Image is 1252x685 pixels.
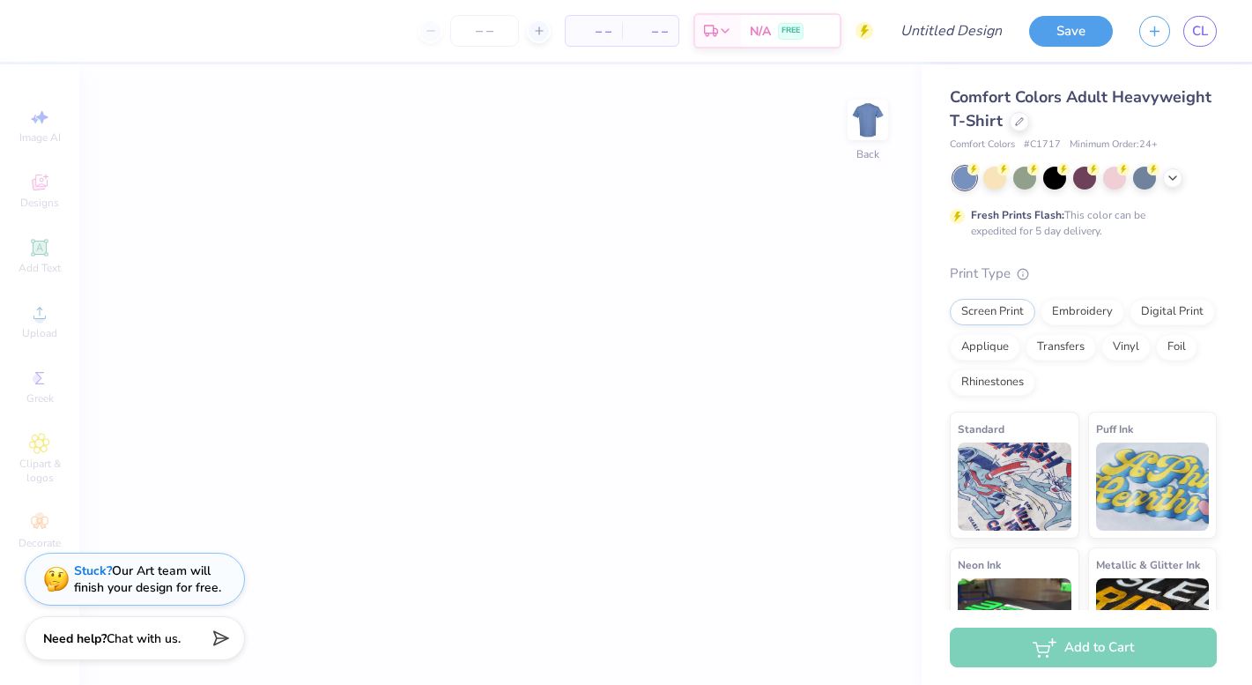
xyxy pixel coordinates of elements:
div: Foil [1156,334,1197,361]
div: Digital Print [1130,299,1215,325]
span: Metallic & Glitter Ink [1096,555,1200,574]
span: FREE [782,25,800,37]
span: CL [1192,21,1208,41]
span: Puff Ink [1096,420,1133,438]
strong: Stuck? [74,562,112,579]
span: N/A [750,22,771,41]
div: Screen Print [950,299,1035,325]
div: Our Art team will finish your design for free. [74,562,221,596]
span: Comfort Colors [950,138,1015,153]
div: Applique [950,334,1020,361]
span: Minimum Order: 24 + [1070,138,1158,153]
span: – – [576,22,611,41]
img: Puff Ink [1096,443,1210,531]
div: Back [856,146,879,162]
img: Metallic & Glitter Ink [1096,578,1210,666]
strong: Fresh Prints Flash: [971,208,1064,222]
span: Comfort Colors Adult Heavyweight T-Shirt [950,86,1211,131]
span: Standard [958,420,1004,438]
div: Rhinestones [950,369,1035,396]
input: – – [450,15,519,47]
div: This color can be expedited for 5 day delivery. [971,207,1188,239]
div: Print Type [950,264,1217,284]
a: CL [1183,16,1217,47]
img: Neon Ink [958,578,1071,666]
span: – – [633,22,668,41]
img: Standard [958,443,1071,531]
div: Transfers [1026,334,1096,361]
input: Untitled Design [886,13,1016,48]
button: Save [1029,16,1113,47]
div: Embroidery [1041,299,1124,325]
span: Neon Ink [958,555,1001,574]
img: Back [850,102,885,138]
strong: Need help? [43,630,107,647]
span: Chat with us. [107,630,181,647]
span: # C1717 [1024,138,1061,153]
div: Vinyl [1101,334,1151,361]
